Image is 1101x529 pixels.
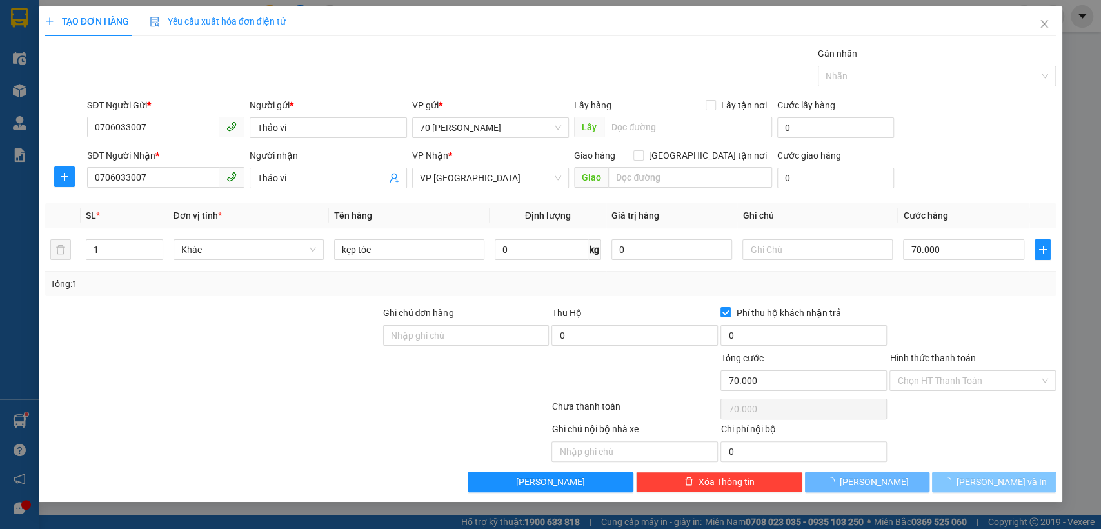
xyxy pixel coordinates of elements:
div: Người nhận [250,148,407,163]
span: Cước hàng [903,210,947,221]
button: [PERSON_NAME] và In [932,472,1056,492]
span: 70NHH1510250054 [108,93,208,106]
span: SAPA, LÀO CAI ↔ [GEOGRAPHIC_DATA] [6,55,107,95]
span: phone [226,121,237,132]
span: kg [588,239,601,260]
span: loading [826,477,840,486]
span: [PERSON_NAME] [516,475,585,489]
input: VD: Bàn, Ghế [334,239,484,260]
span: 70 Nguyễn Hữu Huân [420,118,562,137]
button: delete [50,239,71,260]
div: Chi phí nội bộ [720,422,887,441]
span: plus [45,17,54,26]
span: Định lượng [525,210,571,221]
strong: CHUYỂN PHÁT NHANH HK BUSLINES [12,10,101,52]
label: Ghi chú đơn hàng [383,308,454,318]
span: Giao hàng [574,150,615,161]
span: Tên hàng [334,210,372,221]
input: 0 [611,239,733,260]
input: Cước giao hàng [777,168,894,188]
span: TẠO ĐƠN HÀNG [45,16,129,26]
label: Cước giao hàng [777,150,841,161]
span: user-add [389,173,399,183]
span: SL [86,210,96,221]
input: Dọc đường [604,117,772,137]
span: phone [226,172,237,182]
input: Nhập ghi chú [551,441,718,462]
span: plus [55,172,74,182]
span: VP Nhận [412,150,448,161]
button: [PERSON_NAME] [468,472,634,492]
span: [PERSON_NAME] [840,475,909,489]
span: delete [684,477,693,487]
span: ↔ [GEOGRAPHIC_DATA] [6,65,107,95]
span: close [1039,19,1049,29]
span: ↔ [GEOGRAPHIC_DATA] [10,75,108,95]
span: Yêu cầu xuất hóa đơn điện tử [150,16,286,26]
span: Giá trị hàng [611,210,659,221]
span: VP Đà Nẵng [420,168,562,188]
th: Ghi chú [737,203,898,228]
div: Tổng: 1 [50,277,426,291]
span: plus [1035,245,1050,255]
input: Dọc đường [608,167,772,188]
div: Chưa thanh toán [551,399,720,422]
span: [PERSON_NAME] và In [957,475,1047,489]
span: Đơn vị tính [174,210,222,221]
input: Ghi Chú [742,239,893,260]
span: Giao [574,167,608,188]
input: Cước lấy hàng [777,117,894,138]
span: Lấy [574,117,604,137]
img: icon [150,17,160,27]
button: deleteXóa Thông tin [636,472,802,492]
button: [PERSON_NAME] [805,472,929,492]
div: SĐT Người Nhận [87,148,244,163]
button: plus [54,166,75,187]
span: Thu Hộ [551,308,581,318]
span: loading [942,477,957,486]
span: Khác [181,240,316,259]
button: Close [1026,6,1062,43]
label: Cước lấy hàng [777,100,835,110]
span: Xóa Thông tin [699,475,755,489]
button: plus [1035,239,1051,260]
span: Lấy tận nơi [716,98,772,112]
div: Ghi chú nội bộ nhà xe [551,422,718,441]
label: Hình thức thanh toán [889,353,975,363]
span: [GEOGRAPHIC_DATA] tận nơi [644,148,772,163]
span: Lấy hàng [574,100,611,110]
div: VP gửi [412,98,570,112]
span: Tổng cước [720,353,763,363]
div: SĐT Người Gửi [87,98,244,112]
input: Ghi chú đơn hàng [383,325,550,346]
span: Phí thu hộ khách nhận trả [731,306,846,320]
label: Gán nhãn [818,48,857,59]
div: Người gửi [250,98,407,112]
